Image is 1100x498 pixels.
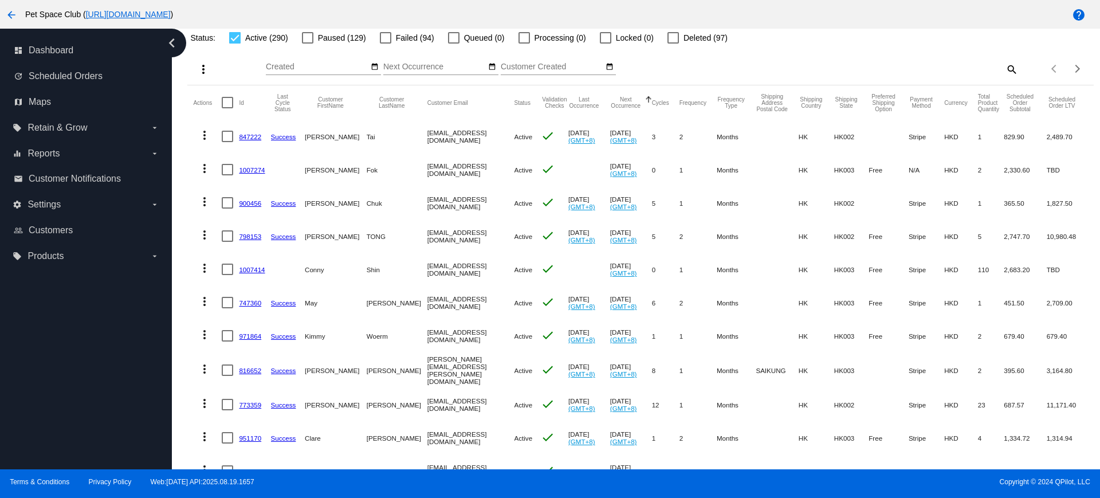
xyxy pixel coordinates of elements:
a: (GMT+8) [610,303,637,310]
mat-cell: [EMAIL_ADDRESS][DOMAIN_NAME] [427,186,514,219]
mat-cell: HKD [944,352,978,388]
button: Change sorting for CustomerLastName [367,96,417,109]
mat-cell: Stripe [909,253,944,286]
mat-cell: 687.57 [1004,388,1046,421]
a: Success [271,401,296,409]
span: Deleted (97) [683,31,728,45]
mat-cell: Free [869,319,909,352]
a: (GMT+8) [568,136,595,144]
input: Next Occurrence [383,62,486,72]
span: Paused (129) [318,31,366,45]
span: Dashboard [29,45,73,56]
mat-cell: Tai [367,120,427,153]
mat-cell: HK [799,186,834,219]
mat-cell: 1 [978,286,1004,319]
mat-cell: [PERSON_NAME] [305,388,367,421]
a: Success [271,434,296,442]
mat-cell: [DATE] [610,286,652,319]
mat-cell: Free [869,219,909,253]
i: arrow_drop_down [150,149,159,158]
mat-cell: Standard [869,454,909,488]
mat-cell: 679.40 [1047,319,1088,352]
mat-cell: [PERSON_NAME] [305,186,367,219]
mat-cell: Months [717,253,756,286]
a: (GMT+8) [568,303,595,310]
mat-cell: HKD [944,153,978,186]
button: Change sorting for PaymentMethod.Type [909,96,934,109]
mat-cell: 451.50 [1004,286,1046,319]
mat-cell: 2,489.70 [1047,120,1088,153]
mat-icon: more_vert [198,295,211,308]
a: 847222 [239,133,261,140]
mat-cell: Fok [367,153,427,186]
mat-cell: HKD [944,219,978,253]
a: Success [271,233,296,240]
mat-icon: more_vert [198,397,211,410]
a: (GMT+8) [568,438,595,445]
mat-cell: HK [799,153,834,186]
i: equalizer [13,149,22,158]
a: map Maps [14,93,159,111]
a: Terms & Conditions [10,478,69,486]
mat-cell: HK [799,253,834,286]
mat-cell: HKD [944,253,978,286]
input: Customer Created [501,62,604,72]
mat-cell: Stripe [909,219,944,253]
mat-cell: HK [799,352,834,388]
span: Locked (0) [616,31,654,45]
mat-cell: 0 [652,253,679,286]
mat-cell: [DATE] [568,352,610,388]
i: local_offer [13,123,22,132]
a: people_outline Customers [14,221,159,240]
mat-cell: 2 [978,319,1004,352]
span: Processing (0) [535,31,586,45]
a: (GMT+8) [568,336,595,343]
mat-cell: [DATE] [568,286,610,319]
i: local_offer [13,252,22,261]
mat-cell: HKD [944,120,978,153]
mat-cell: 1 [679,153,717,186]
mat-icon: check [541,195,555,209]
mat-header-cell: Actions [193,85,222,120]
mat-cell: 1 [978,454,1004,488]
button: Change sorting for LastOccurrenceUtc [568,96,600,109]
button: Change sorting for Frequency [679,99,706,106]
mat-cell: HK [799,286,834,319]
mat-icon: more_vert [198,362,211,376]
span: Status: [190,33,215,42]
a: 951170 [239,434,261,442]
mat-cell: [DATE] [568,120,610,153]
i: people_outline [14,226,23,235]
mat-cell: HK002 [834,388,869,421]
mat-cell: HK [799,319,834,352]
button: Change sorting for ShippingCountry [799,96,824,109]
a: [URL][DOMAIN_NAME] [86,10,171,19]
mat-cell: HK002 [834,120,869,153]
mat-cell: N/A [909,153,944,186]
mat-cell: 1 [679,454,717,488]
i: chevron_left [163,34,181,52]
mat-cell: [EMAIL_ADDRESS][DOMAIN_NAME] [427,319,514,352]
a: 747360 [239,299,261,307]
mat-cell: [EMAIL_ADDRESS][DOMAIN_NAME] [427,388,514,421]
mat-cell: 23 [978,388,1004,421]
mat-cell: 2,747.70 [1004,219,1046,253]
i: arrow_drop_down [150,200,159,209]
span: Products [27,251,64,261]
mat-header-cell: Validation Checks [541,85,568,120]
mat-cell: 1 [978,186,1004,219]
mat-cell: 5 [978,219,1004,253]
a: Privacy Policy [89,478,132,486]
mat-cell: Conny [305,253,367,286]
mat-cell: Months [717,421,756,454]
a: 1008313 [239,468,265,475]
span: Active [514,166,533,174]
mat-cell: HKD [944,388,978,421]
mat-cell: Stripe [909,319,944,352]
a: 798153 [239,233,261,240]
a: (GMT+8) [610,370,637,378]
mat-cell: Shin [367,253,427,286]
mat-cell: HKD [944,286,978,319]
mat-cell: Woerm [367,319,427,352]
mat-cell: Clare [305,421,367,454]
